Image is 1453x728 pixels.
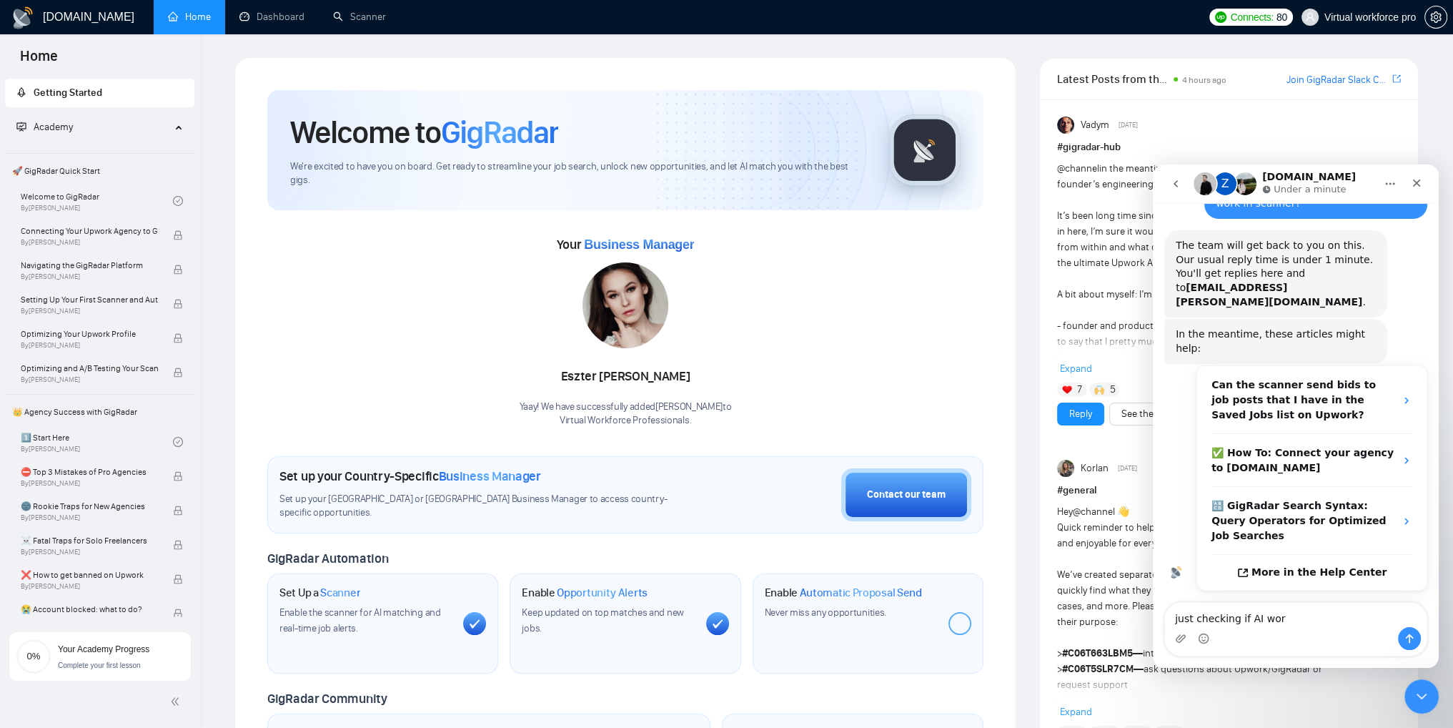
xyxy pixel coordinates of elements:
[1062,663,1144,675] strong: —
[1392,72,1401,86] a: export
[1057,162,1099,174] span: @channel
[1182,75,1226,85] span: 4 hours ago
[520,400,732,428] div: Yaay! We have successfully added [PERSON_NAME] to
[441,113,558,152] span: GigRadar
[1073,506,1115,518] span: @channel
[21,582,158,591] span: By [PERSON_NAME]
[279,468,541,484] h1: Set up your Country-Specific
[21,548,158,556] span: By [PERSON_NAME]
[800,586,922,600] span: Automatic Proposal Send
[16,121,73,133] span: Academy
[21,361,158,375] span: Optimizing and A/B Testing Your Scanner for Better Results
[1110,383,1116,397] span: 5
[1069,406,1092,422] a: Reply
[21,499,158,513] span: 🌚 Rookie Traps for New Agencies
[1094,385,1104,395] img: 🙌
[21,258,158,272] span: Navigating the GigRadar Platform
[21,292,158,307] span: Setting Up Your First Scanner and Auto-Bidder
[21,307,158,315] span: By [PERSON_NAME]
[279,606,441,634] span: Enable the scanner for AI matching and real-time job alerts.
[290,113,558,152] h1: Welcome to
[522,606,684,634] span: Keep updated on top matches and new jobs.
[21,479,158,488] span: By [PERSON_NAME]
[267,691,387,707] span: GigRadar Community
[34,121,73,133] span: Academy
[867,487,946,503] div: Contact our team
[173,299,183,309] span: lock
[6,157,193,185] span: 🚀 GigRadar Quick Start
[1276,9,1287,25] span: 80
[173,437,183,447] span: check-circle
[1425,11,1447,23] span: setting
[1404,679,1439,714] iframe: Intercom live chat
[765,606,886,619] span: Never miss any opportunities.
[21,513,158,522] span: By [PERSON_NAME]
[58,661,141,669] span: Complete your first lesson
[557,237,695,252] span: Your
[1057,483,1401,498] h1: # general
[1392,73,1401,84] span: export
[279,493,695,520] span: Set up your [GEOGRAPHIC_DATA] or [GEOGRAPHIC_DATA] Business Manager to access country-specific op...
[1424,6,1447,29] button: setting
[1117,506,1129,518] span: 👋
[522,586,648,600] h1: Enable
[21,616,158,625] span: By [PERSON_NAME]
[11,6,34,29] img: logo
[21,533,158,548] span: ☠️ Fatal Traps for Solo Freelancers
[439,468,541,484] span: Business Manager
[1062,385,1072,395] img: ❤️
[1057,70,1169,88] span: Latest Posts from the GigRadar Community
[582,262,668,348] img: 1687292614877-83.jpg
[21,272,158,281] span: By [PERSON_NAME]
[1121,406,1184,422] a: See the details
[1305,12,1315,22] span: user
[239,11,304,23] a: dashboardDashboard
[520,365,732,389] div: Eszter [PERSON_NAME]
[1153,164,1439,668] iframe: Intercom live chat
[21,426,173,458] a: 1️⃣ Start HereBy[PERSON_NAME]
[1081,117,1109,133] span: Vadym
[1117,462,1136,475] span: [DATE]
[1057,117,1074,134] img: Vadym
[5,79,194,107] li: Getting Started
[173,333,183,343] span: lock
[1062,647,1133,659] span: #C06T663LBM5
[1424,11,1447,23] a: setting
[173,574,183,584] span: lock
[21,327,158,341] span: Optimizing Your Upwork Profile
[1060,706,1092,718] span: Expand
[16,122,26,132] span: fund-projection-screen
[1081,461,1109,476] span: Korlan
[173,265,183,275] span: lock
[16,87,26,97] span: rocket
[6,398,193,426] span: 👑 Agency Success with GigRadar
[889,114,961,186] img: gigradar-logo.png
[333,11,386,23] a: searchScanner
[173,506,183,516] span: lock
[173,540,183,550] span: lock
[173,471,183,481] span: lock
[21,341,158,350] span: By [PERSON_NAME]
[21,465,158,479] span: ⛔ Top 3 Mistakes of Pro Agencies
[841,468,971,521] button: Contact our team
[21,568,158,582] span: ❌ How to get banned on Upwork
